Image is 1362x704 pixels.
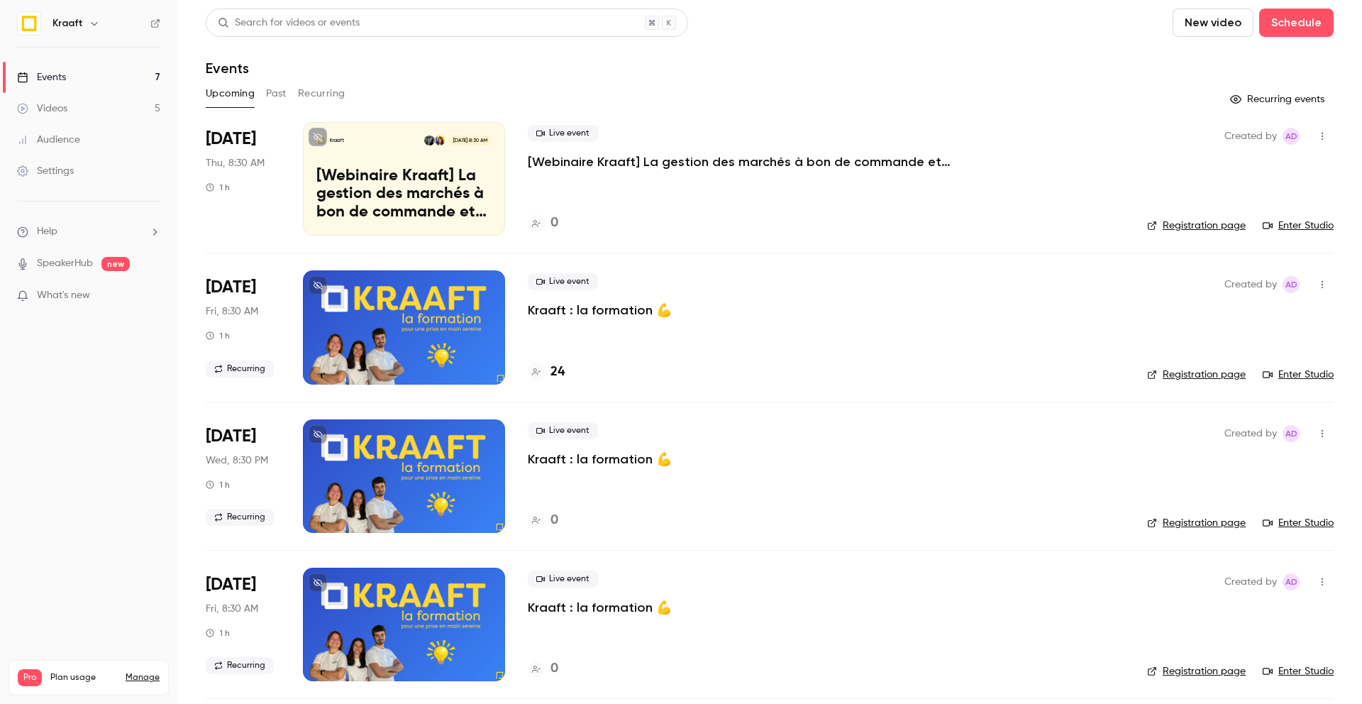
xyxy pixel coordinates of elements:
span: Live event [528,422,598,439]
a: Registration page [1147,664,1246,678]
span: Ad [1285,573,1297,590]
a: Registration page [1147,516,1246,530]
a: 0 [528,214,558,233]
div: Search for videos or events [218,16,360,31]
span: [DATE] [206,276,256,299]
h4: 0 [550,511,558,530]
span: Alice de Guyenro [1283,276,1300,293]
a: 0 [528,511,558,530]
span: Wed, 8:30 PM [206,453,268,468]
iframe: Noticeable Trigger [143,290,160,302]
span: Live event [528,125,598,142]
span: Created by [1224,128,1277,145]
h6: Kraaft [52,16,83,31]
span: [DATE] [206,573,256,596]
a: Manage [126,672,160,683]
div: Events [17,70,66,84]
span: Ad [1285,425,1297,442]
img: Kraaft [18,12,40,35]
a: 24 [528,363,565,382]
span: Created by [1224,276,1277,293]
span: Recurring [206,509,274,526]
img: Nastasia Goudal [435,136,445,145]
a: SpeakerHub [37,256,93,271]
a: Kraaft : la formation 💪 [528,302,672,319]
span: Live event [528,273,598,290]
span: Fri, 8:30 AM [206,602,258,616]
span: Created by [1224,425,1277,442]
a: Enter Studio [1263,219,1334,233]
div: Oct 17 Fri, 8:30 AM (Europe/Paris) [206,568,280,681]
div: Audience [17,133,80,147]
p: Kraaft [330,137,344,144]
div: 1 h [206,479,230,490]
a: Enter Studio [1263,664,1334,678]
h4: 0 [550,659,558,678]
span: Fri, 8:30 AM [206,304,258,319]
button: Past [266,82,287,105]
button: Upcoming [206,82,255,105]
div: Sep 19 Fri, 8:30 AM (Europe/Paris) [206,270,280,384]
span: Live event [528,571,598,588]
span: Ad [1285,128,1297,145]
button: Recurring [298,82,345,105]
li: help-dropdown-opener [17,224,160,239]
div: Sep 18 Thu, 8:30 AM (Europe/Paris) [206,122,280,236]
button: Schedule [1259,9,1334,37]
a: [Webinaire Kraaft] La gestion des marchés à bon de commande et des petites interventions [528,153,953,170]
div: 1 h [206,330,230,341]
a: [Webinaire Kraaft] La gestion des marchés à bon de commande et des petites interventionsKraaftNas... [303,122,505,236]
a: 0 [528,659,558,678]
span: Plan usage [50,672,117,683]
span: [DATE] [206,425,256,448]
div: 1 h [206,627,230,639]
div: Videos [17,101,67,116]
span: Created by [1224,573,1277,590]
a: Registration page [1147,368,1246,382]
span: Pro [18,669,42,686]
h4: 0 [550,214,558,233]
div: Oct 1 Wed, 8:30 PM (Europe/Paris) [206,419,280,533]
span: Alice de Guyenro [1283,573,1300,590]
span: [DATE] 8:30 AM [448,136,491,145]
div: 1 h [206,182,230,193]
p: [Webinaire Kraaft] La gestion des marchés à bon de commande et des petites interventions [316,167,492,222]
span: Recurring [206,657,274,674]
span: Thu, 8:30 AM [206,156,265,170]
span: Alice de Guyenro [1283,128,1300,145]
button: New video [1173,9,1253,37]
span: Ad [1285,276,1297,293]
img: Alice de Guyenro [424,136,434,145]
div: Settings [17,164,74,178]
span: new [101,257,130,271]
a: Registration page [1147,219,1246,233]
a: Kraaft : la formation 💪 [528,599,672,616]
span: Alice de Guyenro [1283,425,1300,442]
h1: Events [206,60,249,77]
span: Help [37,224,57,239]
a: Enter Studio [1263,516,1334,530]
a: Kraaft : la formation 💪 [528,451,672,468]
span: What's new [37,288,90,303]
span: Recurring [206,361,274,378]
span: [DATE] [206,128,256,150]
button: Recurring events [1224,88,1334,111]
h4: 24 [550,363,565,382]
a: Enter Studio [1263,368,1334,382]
